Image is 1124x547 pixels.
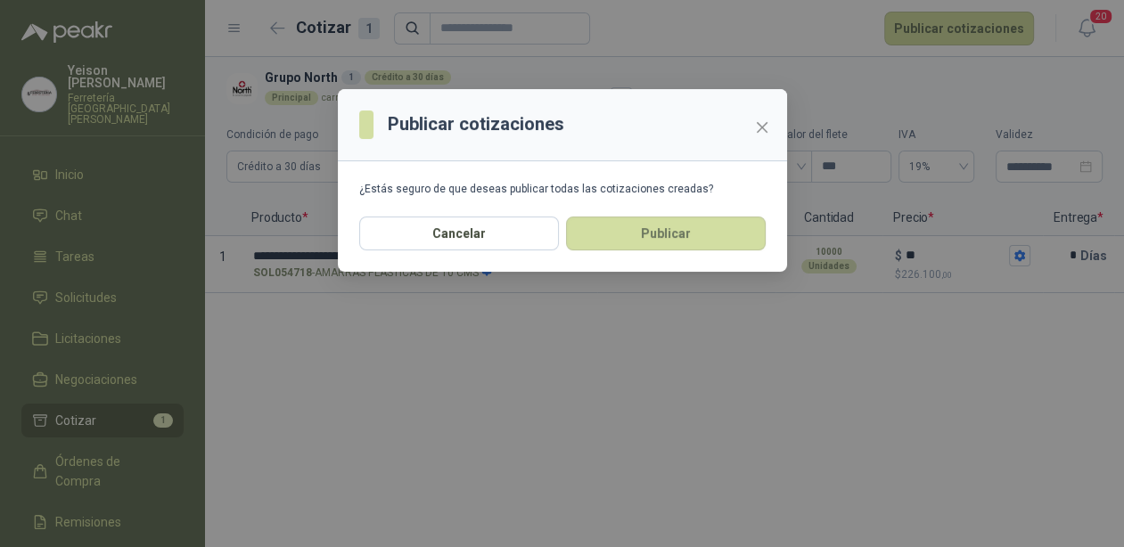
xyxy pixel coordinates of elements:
div: ¿Estás seguro de que deseas publicar todas las cotizaciones creadas? [359,183,766,195]
button: Cancelar [359,216,559,250]
span: close [755,120,769,135]
button: Close [748,113,776,142]
button: Publicar [566,216,766,250]
h3: Publicar cotizaciones [388,110,564,138]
